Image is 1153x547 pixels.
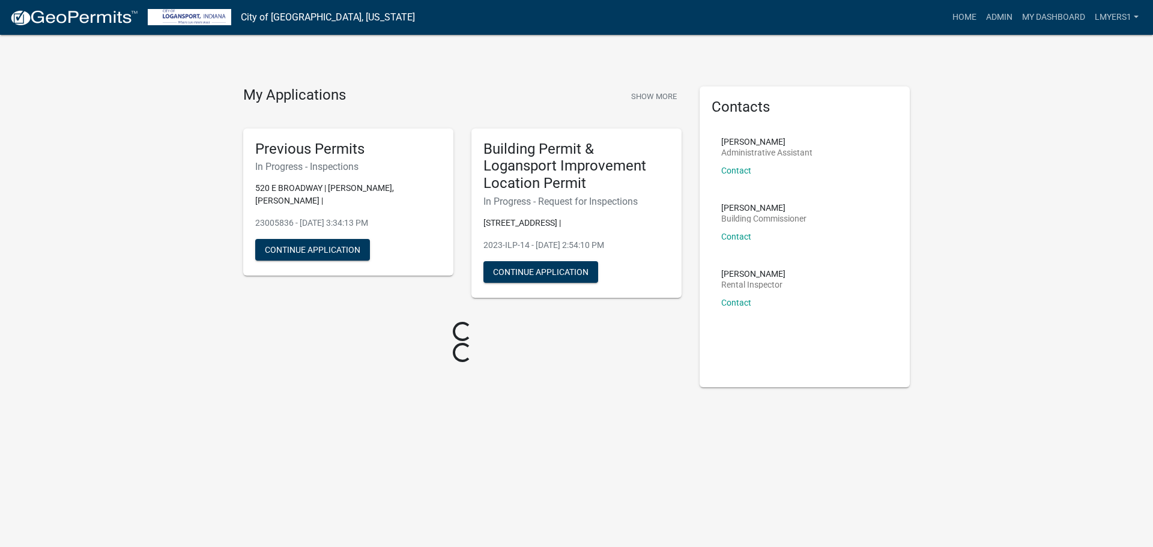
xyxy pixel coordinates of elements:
a: Admin [981,6,1017,29]
p: 2023-ILP-14 - [DATE] 2:54:10 PM [483,239,670,252]
a: Contact [721,232,751,241]
p: [PERSON_NAME] [721,138,813,146]
a: lmyers1 [1090,6,1143,29]
h5: Building Permit & Logansport Improvement Location Permit [483,141,670,192]
p: 23005836 - [DATE] 3:34:13 PM [255,217,441,229]
p: [PERSON_NAME] [721,270,785,278]
p: 520 E BROADWAY | [PERSON_NAME], [PERSON_NAME] | [255,182,441,207]
a: Contact [721,298,751,307]
p: Building Commissioner [721,214,806,223]
button: Continue Application [255,239,370,261]
a: My Dashboard [1017,6,1090,29]
a: Contact [721,166,751,175]
a: City of [GEOGRAPHIC_DATA], [US_STATE] [241,7,415,28]
button: Show More [626,86,682,106]
h6: In Progress - Request for Inspections [483,196,670,207]
p: [PERSON_NAME] [721,204,806,212]
p: [STREET_ADDRESS] | [483,217,670,229]
p: Administrative Assistant [721,148,813,157]
button: Continue Application [483,261,598,283]
img: City of Logansport, Indiana [148,9,231,25]
h5: Previous Permits [255,141,441,158]
h4: My Applications [243,86,346,104]
h6: In Progress - Inspections [255,161,441,172]
a: Home [948,6,981,29]
h5: Contacts [712,98,898,116]
p: Rental Inspector [721,280,785,289]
